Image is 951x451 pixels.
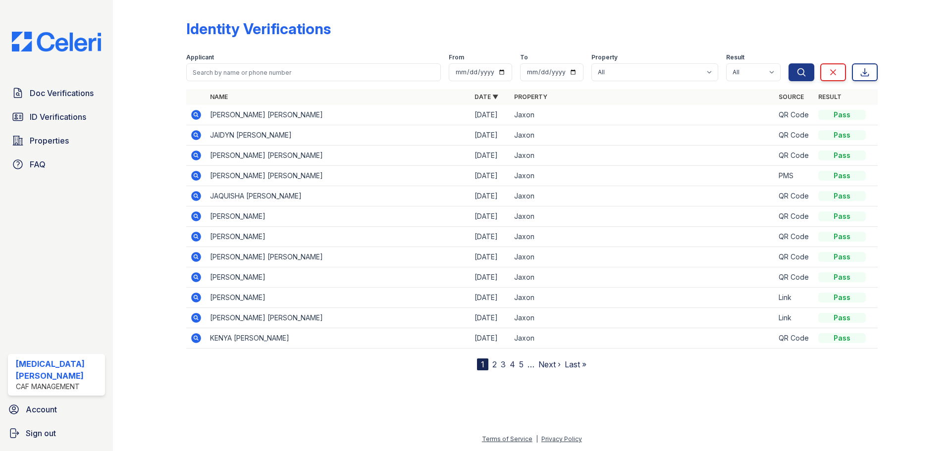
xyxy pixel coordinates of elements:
div: Pass [818,211,866,221]
label: To [520,53,528,61]
td: QR Code [775,206,814,227]
div: Pass [818,130,866,140]
a: FAQ [8,154,105,174]
a: Sign out [4,423,109,443]
a: Name [210,93,228,100]
td: [DATE] [471,247,510,267]
td: [PERSON_NAME] [PERSON_NAME] [206,105,471,125]
span: Sign out [26,427,56,439]
div: Identity Verifications [186,20,331,38]
td: Jaxon [510,227,775,247]
a: Source [779,93,804,100]
span: Account [26,403,57,415]
td: [DATE] [471,166,510,186]
div: Pass [818,232,866,242]
label: Result [726,53,744,61]
td: [PERSON_NAME] [PERSON_NAME] [206,146,471,166]
div: [MEDICAL_DATA][PERSON_NAME] [16,358,101,382]
a: Terms of Service [482,435,532,443]
div: Pass [818,313,866,323]
td: Jaxon [510,328,775,349]
div: CAF Management [16,382,101,392]
span: ID Verifications [30,111,86,123]
td: [PERSON_NAME] [206,206,471,227]
label: From [449,53,464,61]
div: Pass [818,293,866,302]
td: [DATE] [471,328,510,349]
img: CE_Logo_Blue-a8612792a0a2168367f1c8372b55b34899dd931a85d93a1a3d3e32e68fde9ad4.png [4,32,109,51]
td: QR Code [775,267,814,288]
td: Jaxon [510,146,775,166]
td: Jaxon [510,166,775,186]
div: Pass [818,272,866,282]
td: Jaxon [510,105,775,125]
label: Applicant [186,53,214,61]
a: Property [514,93,547,100]
td: [PERSON_NAME] [206,227,471,247]
a: 2 [492,359,497,369]
a: Account [4,400,109,419]
span: Doc Verifications [30,87,94,99]
td: QR Code [775,105,814,125]
td: Jaxon [510,267,775,288]
div: Pass [818,252,866,262]
td: [DATE] [471,308,510,328]
td: KENYA [PERSON_NAME] [206,328,471,349]
label: Property [591,53,618,61]
td: [PERSON_NAME] [PERSON_NAME] [206,166,471,186]
td: Jaxon [510,186,775,206]
td: Jaxon [510,308,775,328]
td: [DATE] [471,146,510,166]
a: Privacy Policy [541,435,582,443]
a: ID Verifications [8,107,105,127]
a: 5 [519,359,524,369]
a: 4 [510,359,515,369]
td: [DATE] [471,186,510,206]
td: [DATE] [471,227,510,247]
div: Pass [818,191,866,201]
td: Jaxon [510,206,775,227]
td: PMS [775,166,814,186]
span: Properties [30,135,69,147]
td: JAIDYN [PERSON_NAME] [206,125,471,146]
td: [DATE] [471,105,510,125]
span: … [528,358,534,370]
td: Link [775,288,814,308]
td: Link [775,308,814,328]
a: Properties [8,131,105,150]
td: [DATE] [471,267,510,288]
div: Pass [818,171,866,181]
td: QR Code [775,125,814,146]
a: 3 [501,359,506,369]
a: Last » [565,359,586,369]
a: Doc Verifications [8,83,105,103]
td: QR Code [775,146,814,166]
td: QR Code [775,186,814,206]
span: FAQ [30,158,46,170]
td: Jaxon [510,288,775,308]
td: [PERSON_NAME] [PERSON_NAME] [206,308,471,328]
div: Pass [818,150,866,160]
a: Date ▼ [475,93,498,100]
td: QR Code [775,227,814,247]
a: Next › [538,359,561,369]
div: 1 [477,358,488,370]
td: Jaxon [510,247,775,267]
td: [PERSON_NAME] [206,267,471,288]
a: Result [818,93,842,100]
td: QR Code [775,247,814,267]
td: [PERSON_NAME] [206,288,471,308]
div: Pass [818,110,866,120]
td: Jaxon [510,125,775,146]
div: Pass [818,333,866,343]
input: Search by name or phone number [186,63,441,81]
div: | [536,435,538,443]
td: [DATE] [471,288,510,308]
td: [DATE] [471,125,510,146]
td: [DATE] [471,206,510,227]
td: JAQUISHA [PERSON_NAME] [206,186,471,206]
td: QR Code [775,328,814,349]
td: [PERSON_NAME] [PERSON_NAME] [206,247,471,267]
